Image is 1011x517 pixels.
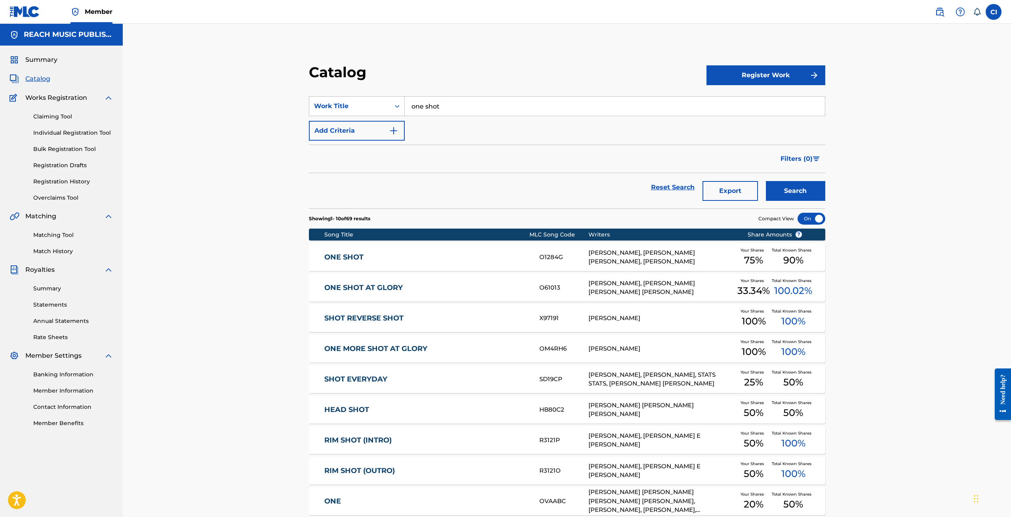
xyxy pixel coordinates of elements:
a: Registration Drafts [33,161,113,170]
a: Reset Search [647,179,699,196]
span: 50 % [744,467,763,481]
img: Works Registration [10,93,20,103]
div: Song Title [324,231,530,239]
span: Summary [25,55,57,65]
span: 50 % [744,436,763,450]
a: Overclaims Tool [33,194,113,202]
span: Your Shares [741,369,767,375]
img: 9d2ae6d4665cec9f34b9.svg [389,126,398,135]
span: Total Known Shares [772,400,815,406]
div: [PERSON_NAME] [PERSON_NAME] [PERSON_NAME] [PERSON_NAME], [PERSON_NAME], [PERSON_NAME], [PERSON_NA... [588,488,736,515]
div: [PERSON_NAME], [PERSON_NAME] [PERSON_NAME] [PERSON_NAME] [588,279,736,297]
span: Total Known Shares [772,247,815,253]
span: Your Shares [741,308,767,314]
div: [PERSON_NAME], [PERSON_NAME], STATS STATS, [PERSON_NAME] [PERSON_NAME] [588,370,736,388]
span: Filters ( 0 ) [781,154,813,164]
span: Total Known Shares [772,430,815,436]
div: Writers [588,231,736,239]
iframe: Chat Widget [971,479,1011,517]
img: Accounts [10,30,19,40]
img: expand [104,351,113,361]
span: Total Known Shares [772,491,815,497]
button: Filters (0) [776,149,825,169]
div: [PERSON_NAME], [PERSON_NAME] [PERSON_NAME], [PERSON_NAME] [588,248,736,266]
span: 33.34 % [737,284,770,298]
img: expand [104,93,113,103]
form: Search Form [309,96,825,208]
h2: Catalog [309,63,370,81]
img: Member Settings [10,351,19,361]
img: filter [813,156,820,161]
img: help [956,7,965,17]
a: Summary [33,284,113,293]
button: Export [703,181,758,201]
span: 100 % [742,345,766,359]
img: expand [104,212,113,221]
button: Add Criteria [309,121,405,141]
span: 75 % [744,253,763,267]
span: 90 % [783,253,803,267]
div: [PERSON_NAME] [588,344,736,353]
a: Match History [33,247,113,256]
a: Public Search [932,4,948,20]
span: Royalties [25,265,55,275]
div: O61013 [539,283,588,292]
span: Matching [25,212,56,221]
a: Matching Tool [33,231,113,239]
a: Contact Information [33,403,113,411]
div: SD19CP [539,375,588,384]
a: HEAD SHOT [324,405,529,414]
span: Member [85,7,112,16]
span: Total Known Shares [772,339,815,345]
button: Search [766,181,825,201]
span: ? [796,231,802,238]
span: 100.02 % [774,284,812,298]
img: Summary [10,55,19,65]
div: User Menu [986,4,1001,20]
span: 50 % [783,375,803,389]
span: 50 % [783,406,803,420]
a: Banking Information [33,370,113,379]
span: 20 % [744,497,763,511]
span: 100 % [742,314,766,328]
a: RIM SHOT (INTRO) [324,436,529,445]
div: OVAABC [539,497,588,506]
a: ONE MORE SHOT AT GLORY [324,344,529,353]
img: search [935,7,944,17]
div: Notifications [973,8,981,16]
div: OM4RH6 [539,344,588,353]
a: SHOT REVERSE SHOT [324,314,529,323]
span: Your Shares [741,430,767,436]
span: Your Shares [741,247,767,253]
p: Showing 1 - 10 of 69 results [309,215,370,222]
span: Total Known Shares [772,369,815,375]
a: Claiming Tool [33,113,113,121]
a: SHOT EVERYDAY [324,375,529,384]
div: O1284G [539,253,588,262]
img: f7272a7cc735f4ea7f67.svg [809,71,819,80]
div: Drag [974,487,979,511]
a: ONE [324,497,529,506]
span: 100 % [781,467,805,481]
a: CatalogCatalog [10,74,50,84]
div: [PERSON_NAME], [PERSON_NAME] E [PERSON_NAME] [588,462,736,480]
span: Compact View [758,215,794,222]
a: ONE SHOT [324,253,529,262]
div: Help [952,4,968,20]
div: X97191 [539,314,588,323]
span: Your Shares [741,400,767,406]
span: Total Known Shares [772,461,815,467]
div: HB80C2 [539,405,588,414]
div: R3121P [539,436,588,445]
span: Your Shares [741,278,767,284]
span: 100 % [781,345,805,359]
a: Registration History [33,177,113,186]
span: Total Known Shares [772,278,815,284]
span: Your Shares [741,339,767,345]
img: Royalties [10,265,19,275]
a: Member Information [33,387,113,395]
a: Bulk Registration Tool [33,145,113,153]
